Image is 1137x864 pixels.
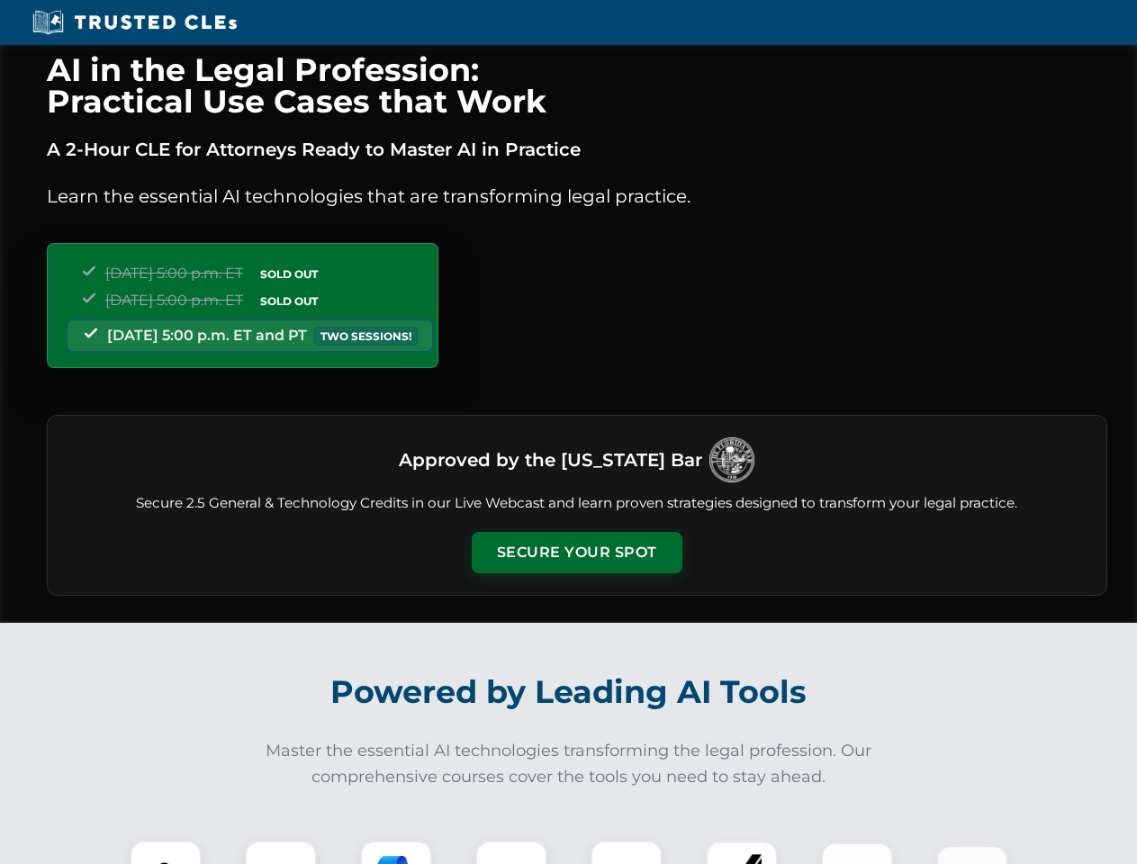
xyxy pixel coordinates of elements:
h2: Powered by Leading AI Tools [70,661,1068,724]
h3: Approved by the [US_STATE] Bar [399,444,702,476]
button: Secure Your Spot [472,532,682,573]
span: SOLD OUT [254,265,324,283]
span: [DATE] 5:00 p.m. ET [105,292,243,309]
img: Logo [709,437,754,482]
p: Learn the essential AI technologies that are transforming legal practice. [47,182,1107,211]
img: Trusted CLEs [27,9,242,36]
span: [DATE] 5:00 p.m. ET [105,265,243,282]
p: Master the essential AI technologies transforming the legal profession. Our comprehensive courses... [254,738,884,790]
p: A 2-Hour CLE for Attorneys Ready to Master AI in Practice [47,135,1107,164]
h1: AI in the Legal Profession: Practical Use Cases that Work [47,54,1107,117]
span: SOLD OUT [254,292,324,310]
p: Secure 2.5 General & Technology Credits in our Live Webcast and learn proven strategies designed ... [69,493,1085,514]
